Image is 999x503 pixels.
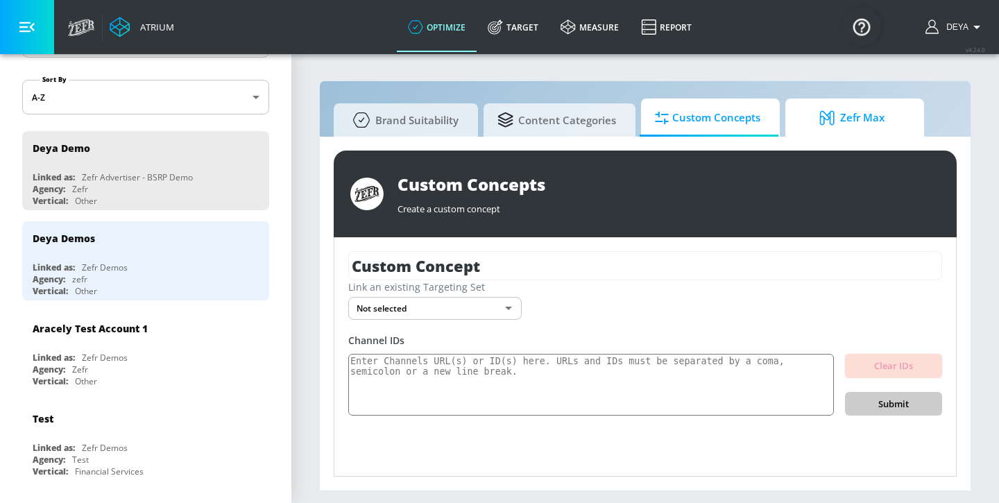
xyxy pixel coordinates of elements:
div: Aracely Test Account 1Linked as:Zefr DemosAgency:ZefrVertical:Other [22,312,269,391]
a: Atrium [110,17,174,37]
div: Deya DemosLinked as:Zefr DemosAgency:zefrVertical:Other [22,221,269,300]
span: login as: deya.mansell@zefr.com [941,22,968,32]
div: TestLinked as:Zefr DemosAgency:TestVertical:Financial Services [22,402,269,481]
div: Deya Demo [33,142,90,155]
div: Agency: [33,273,65,285]
div: Deya DemoLinked as:Zefr Advertiser - BSRP DemoAgency:ZefrVertical:Other [22,131,269,210]
div: Vertical: [33,466,68,477]
div: Financial Services [75,466,144,477]
span: v 4.24.0 [966,46,985,53]
div: Atrium [135,21,174,33]
div: Vertical: [33,195,68,207]
div: A-Z [22,80,269,114]
div: Vertical: [33,375,68,387]
div: Custom Concepts [398,173,940,196]
div: Vertical: [33,285,68,297]
div: Zefr Demos [82,352,128,364]
div: Test [33,412,53,425]
div: Linked as: [33,262,75,273]
div: Test [72,454,89,466]
div: Zefr Advertiser - BSRP Demo [82,171,193,183]
button: Open Resource Center [842,7,881,46]
div: Linked as: [33,442,75,454]
span: Brand Suitability [348,103,459,137]
button: Deya [925,19,985,35]
div: Zefr [72,183,88,195]
div: Other [75,285,97,297]
div: Zefr [72,364,88,375]
div: zefr [72,273,87,285]
span: Clear IDs [856,358,931,374]
a: optimize [397,2,477,52]
div: Other [75,195,97,207]
div: Other [75,375,97,387]
span: Custom Concepts [655,101,760,135]
div: Zefr Demos [82,442,128,454]
div: Create a custom concept [398,196,940,215]
div: Agency: [33,364,65,375]
div: Channel IDs [348,334,942,347]
div: Zefr Demos [82,262,128,273]
a: Target [477,2,549,52]
a: measure [549,2,630,52]
span: Content Categories [497,103,616,137]
div: Aracely Test Account 1 [33,322,148,335]
div: Linked as: [33,171,75,183]
div: Agency: [33,183,65,195]
button: Clear IDs [845,354,942,378]
div: Not selected [348,297,522,320]
div: Deya Demos [33,232,95,245]
a: Report [630,2,703,52]
div: Link an existing Targeting Set [348,280,942,293]
label: Sort By [40,75,69,84]
div: Linked as: [33,352,75,364]
span: Zefr Max [799,101,905,135]
div: Agency: [33,454,65,466]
